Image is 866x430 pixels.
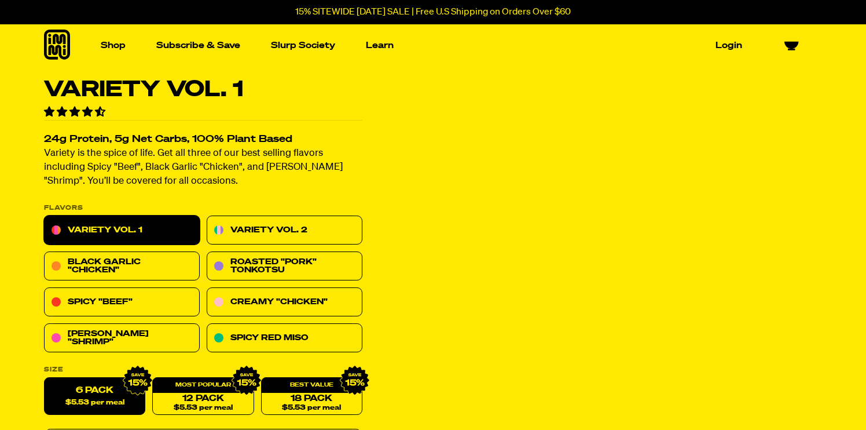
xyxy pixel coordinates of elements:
a: Black Garlic "Chicken" [44,252,200,281]
span: $5.53 per meal [65,399,124,407]
p: Variety is the spice of life. Get all three of our best selling flavors including Spicy "Beef", B... [44,147,362,189]
p: Flavors [44,205,362,212]
a: Shop [96,37,130,54]
h1: Variety Vol. 1 [44,79,362,101]
a: Subscribe & Save [152,37,245,54]
a: Variety Vol. 2 [207,216,362,245]
a: Spicy Red Miso [207,324,362,353]
h2: 24g Protein, 5g Net Carbs, 100% Plant Based [44,135,362,145]
a: Spicy "Beef" [44,288,200,317]
span: $5.53 per meal [282,405,341,412]
a: Roasted "Pork" Tonkotsu [207,252,362,281]
a: Login [711,37,747,54]
a: 18 Pack$5.53 per meal [261,378,362,416]
span: 4.55 stars [44,107,108,118]
span: $5.53 per meal [174,405,233,412]
a: 12 Pack$5.53 per meal [152,378,254,416]
a: Creamy "Chicken" [207,288,362,317]
nav: Main navigation [96,24,747,67]
a: Learn [361,37,398,54]
img: IMG_9632.png [123,366,153,396]
label: Size [44,367,362,373]
img: IMG_9632.png [231,366,261,396]
a: Slurp Society [266,37,340,54]
label: 6 Pack [44,378,145,416]
p: 15% SITEWIDE [DATE] SALE | Free U.S Shipping on Orders Over $60 [295,7,571,17]
img: IMG_9632.png [340,366,370,396]
a: Variety Vol. 1 [44,216,200,245]
a: [PERSON_NAME] "Shrimp" [44,324,200,353]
